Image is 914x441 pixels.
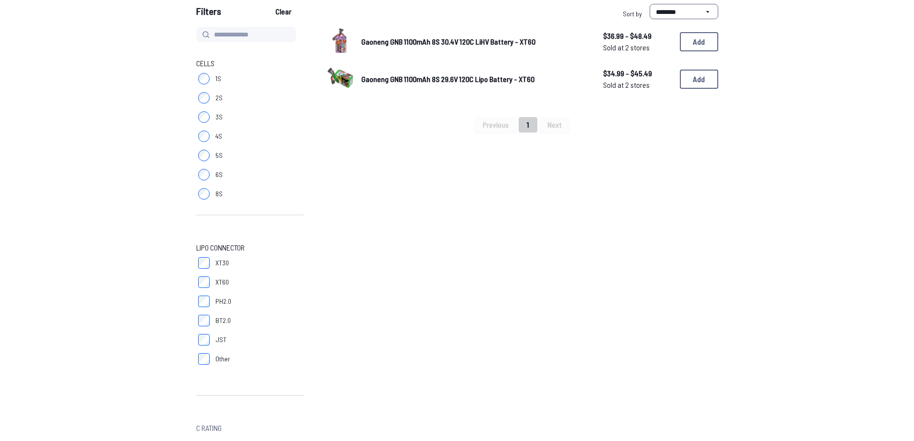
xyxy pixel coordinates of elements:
input: Other [198,353,210,365]
span: Other [215,354,230,364]
span: 6S [215,170,223,179]
span: Filters [196,4,221,23]
a: Gaoneng GNB 1100mAh 8S 30.4V 120C LiHV Battery - XT60 [361,36,588,48]
span: BT2.0 [215,316,231,325]
button: 1 [519,117,537,132]
span: XT60 [215,277,229,287]
span: Sold at 2 stores [603,42,672,53]
input: 6S [198,169,210,180]
span: 2S [215,93,223,103]
input: 4S [198,131,210,142]
span: PH2.0 [215,297,231,306]
span: $36.99 - $48.49 [603,30,672,42]
input: 3S [198,111,210,123]
input: BT2.0 [198,315,210,326]
a: image [327,27,354,57]
span: Sort by [623,10,642,18]
span: 3S [215,112,223,122]
input: XT30 [198,257,210,269]
a: image [327,64,354,94]
input: 8S [198,188,210,200]
input: 1S [198,73,210,84]
span: $34.99 - $45.49 [603,68,672,79]
img: image [327,27,354,54]
span: Gaoneng GNB 1100mAh 8S 29.6V 120C Lipo Battery - XT60 [361,74,534,83]
span: LiPo Connector [196,242,245,253]
span: JST [215,335,226,345]
span: 5S [215,151,223,160]
span: Sold at 2 stores [603,79,672,91]
button: Add [680,70,718,89]
span: C Rating [196,422,222,434]
button: Clear [267,4,299,19]
span: Cells [196,58,214,69]
span: Gaoneng GNB 1100mAh 8S 30.4V 120C LiHV Battery - XT60 [361,37,535,46]
input: 2S [198,92,210,104]
span: 8S [215,189,223,199]
span: 1S [215,74,221,83]
input: XT60 [198,276,210,288]
img: image [327,64,354,91]
input: PH2.0 [198,296,210,307]
a: Gaoneng GNB 1100mAh 8S 29.6V 120C Lipo Battery - XT60 [361,73,588,85]
select: Sort by [650,4,718,19]
button: Add [680,32,718,51]
span: 4S [215,131,222,141]
span: XT30 [215,258,229,268]
input: 5S [198,150,210,161]
input: JST [198,334,210,346]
